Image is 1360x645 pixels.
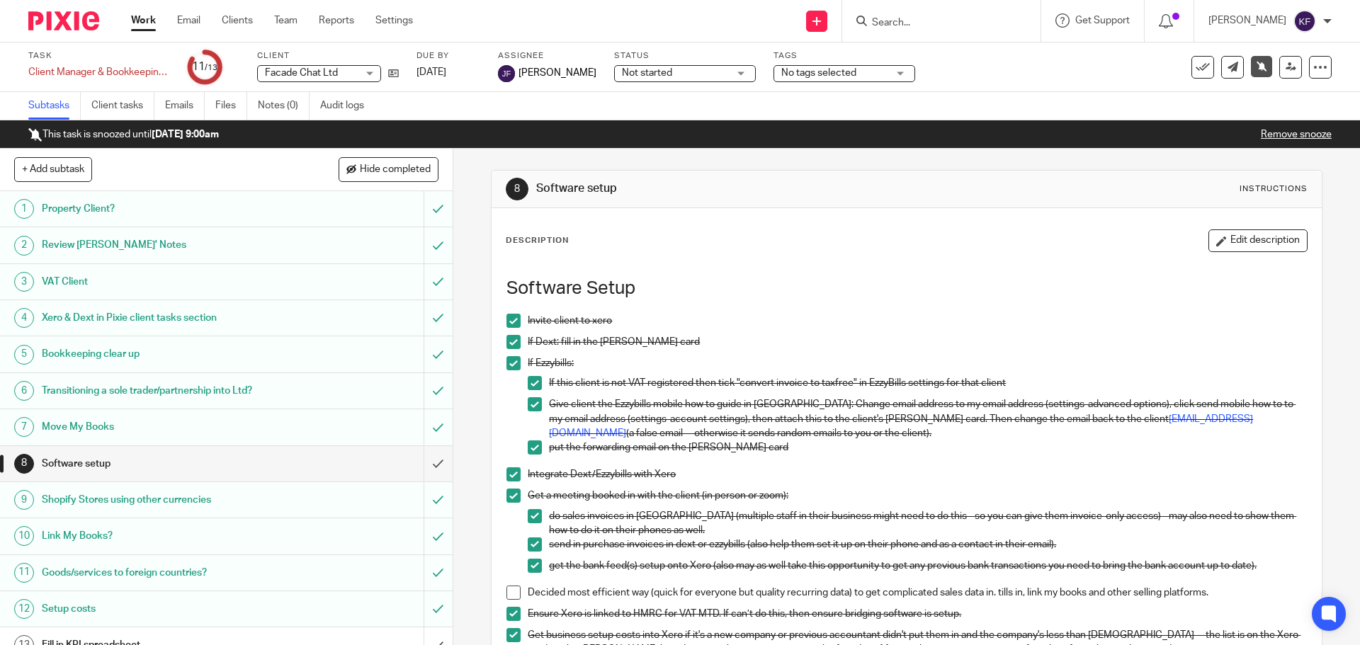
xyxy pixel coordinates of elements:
button: + Add subtask [14,157,92,181]
a: Files [215,92,247,120]
p: Give client the Ezzybills mobile how to guide in [GEOGRAPHIC_DATA]: Change email address to my em... [549,397,1306,440]
p: [PERSON_NAME] [1208,13,1286,28]
label: Tags [773,50,915,62]
small: /13 [205,64,217,72]
p: If Dext: fill in the [PERSON_NAME] card [528,335,1306,349]
a: Subtasks [28,92,81,120]
button: Edit description [1208,229,1308,252]
div: 11 [192,59,217,75]
div: 8 [506,178,528,200]
div: 5 [14,345,34,365]
p: Decided most efficient way (quick for everyone but quality recurring data) to get complicated sal... [528,586,1306,600]
h1: Link My Books? [42,525,287,547]
h1: Setup costs [42,598,287,620]
h1: Software setup [42,453,287,474]
p: do sales invoices in [GEOGRAPHIC_DATA] (multiple staff in their business might need to do this - ... [549,509,1306,538]
div: 12 [14,599,34,619]
p: Get a meeting booked in with the client (in person or zoom): [528,489,1306,503]
a: Notes (0) [258,92,310,120]
p: If Ezzybills: [528,356,1306,370]
label: Task [28,50,170,62]
p: This task is snoozed until [28,127,219,142]
div: 8 [14,454,34,474]
div: 2 [14,236,34,256]
h1: Property Client? [42,198,287,219]
div: 6 [14,381,34,401]
a: Audit logs [320,92,375,120]
span: [DATE] [416,67,446,77]
img: svg%3E [498,65,515,82]
span: Get Support [1075,16,1130,25]
input: Search [871,17,998,30]
label: Client [257,50,399,62]
span: Facade Chat Ltd [265,68,338,78]
p: put the forwarding email on the [PERSON_NAME] card [549,440,1306,455]
a: Reports [319,13,354,28]
img: Pixie [28,11,99,30]
p: Integrate Dext/Ezzybills with Xero [528,467,1306,481]
a: Team [274,13,297,28]
button: Hide completed [339,157,438,181]
a: Email [177,13,200,28]
h1: Software Setup [506,278,1306,299]
a: Clients [222,13,253,28]
a: Settings [375,13,413,28]
div: 1 [14,199,34,219]
div: Instructions [1240,183,1308,195]
span: [PERSON_NAME] [518,66,596,80]
h1: VAT Client [42,271,287,292]
p: If this client is not VAT registered then tick "convert invoice to taxfree" in EzzyBills settings... [549,376,1306,390]
label: Assignee [498,50,596,62]
p: Ensure Xero is linked to HMRC for VAT MTD. If can’t do this, then ensure bridging software is setup. [528,607,1306,621]
a: Emails [165,92,205,120]
h1: Shopify Stores using other currencies [42,489,287,510]
p: send in purchase invoices in dext or ezzybills (also help them set it up on their phone and as a ... [549,537,1306,552]
h1: Software setup [536,181,937,196]
h1: Transitioning a sole trader/partnership into Ltd? [42,380,287,401]
div: 9 [14,490,34,510]
div: 11 [14,563,34,583]
span: Hide completed [360,164,431,176]
div: Client Manager &amp; Bookkeeping Onboarding Job [28,65,170,79]
a: Work [131,13,156,28]
p: Description [506,235,569,246]
h1: Move My Books [42,416,287,438]
h1: Bookkeeping clear up [42,343,287,365]
p: Invite client to xero [528,314,1306,328]
h1: Review [PERSON_NAME]' Notes [42,234,287,256]
span: Not started [622,68,672,78]
div: 7 [14,417,34,437]
a: Remove snooze [1261,130,1332,139]
div: 4 [14,308,34,328]
h1: Goods/services to foreign countries? [42,562,287,583]
label: Due by [416,50,480,62]
div: 10 [14,526,34,546]
label: Status [614,50,756,62]
div: Client Manager & Bookkeeping Onboarding Job [28,65,170,79]
h1: Xero & Dext in Pixie client tasks section [42,307,287,329]
div: 3 [14,272,34,292]
a: Client tasks [91,92,154,120]
img: svg%3E [1293,10,1316,33]
p: get the bank feed(s) setup onto Xero (also may as well take this opportunity to get any previous ... [549,559,1306,573]
span: No tags selected [781,68,856,78]
b: [DATE] 9:00am [152,130,219,139]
